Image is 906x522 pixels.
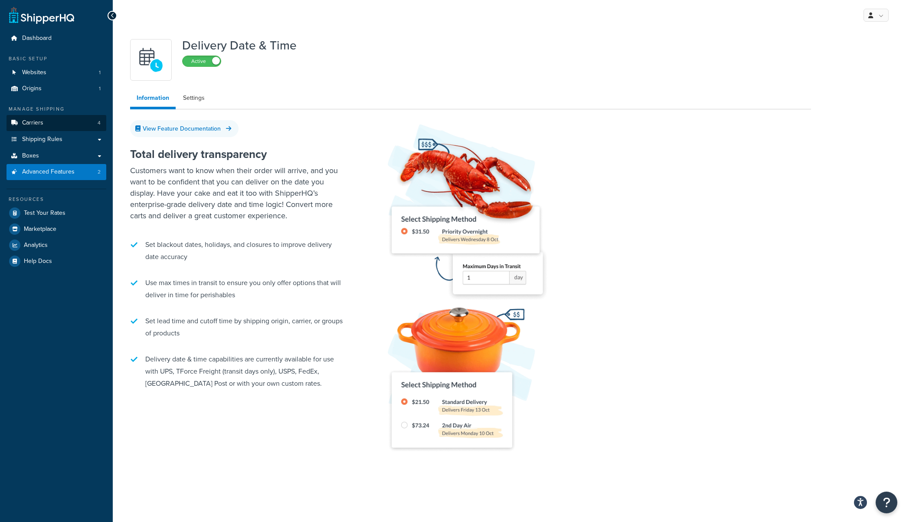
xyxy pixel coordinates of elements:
[98,119,101,127] span: 4
[7,237,106,253] a: Analytics
[24,226,56,233] span: Marketplace
[7,65,106,81] li: Websites
[22,85,42,92] span: Origins
[7,164,106,180] a: Advanced Features2
[98,168,101,176] span: 2
[24,210,65,217] span: Test Your Rates
[130,349,347,394] li: Delivery date & time capabilities are currently available for use with UPS, TForce Freight (trans...
[183,56,221,66] label: Active
[22,168,75,176] span: Advanced Features
[7,115,106,131] a: Carriers4
[7,55,106,62] div: Basic Setup
[130,89,176,109] a: Information
[177,89,211,107] a: Settings
[7,30,106,46] a: Dashboard
[130,311,347,344] li: Set lead time and cutoff time by shipping origin, carrier, or groups of products
[22,136,62,143] span: Shipping Rules
[7,105,106,113] div: Manage Shipping
[24,258,52,265] span: Help Docs
[99,69,101,76] span: 1
[7,81,106,97] li: Origins
[7,205,106,221] a: Test Your Rates
[373,122,555,465] img: Delivery Date & Time
[7,115,106,131] li: Carriers
[130,234,347,267] li: Set blackout dates, holidays, and closures to improve delivery date accuracy
[7,253,106,269] a: Help Docs
[130,120,239,137] a: View Feature Documentation
[876,492,897,513] button: Open Resource Center
[7,196,106,203] div: Resources
[22,152,39,160] span: Boxes
[7,164,106,180] li: Advanced Features
[22,119,43,127] span: Carriers
[24,242,48,249] span: Analytics
[182,39,297,52] h1: Delivery Date & Time
[130,165,347,221] p: Customers want to know when their order will arrive, and you want to be confident that you can de...
[99,85,101,92] span: 1
[7,81,106,97] a: Origins1
[136,45,166,75] img: gfkeb5ejjkALwAAAABJRU5ErkJggg==
[130,148,347,161] h2: Total delivery transparency
[7,148,106,164] a: Boxes
[7,65,106,81] a: Websites1
[22,69,46,76] span: Websites
[22,35,52,42] span: Dashboard
[7,131,106,148] a: Shipping Rules
[130,272,347,305] li: Use max times in transit to ensure you only offer options that will deliver in time for perishables
[7,221,106,237] a: Marketplace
